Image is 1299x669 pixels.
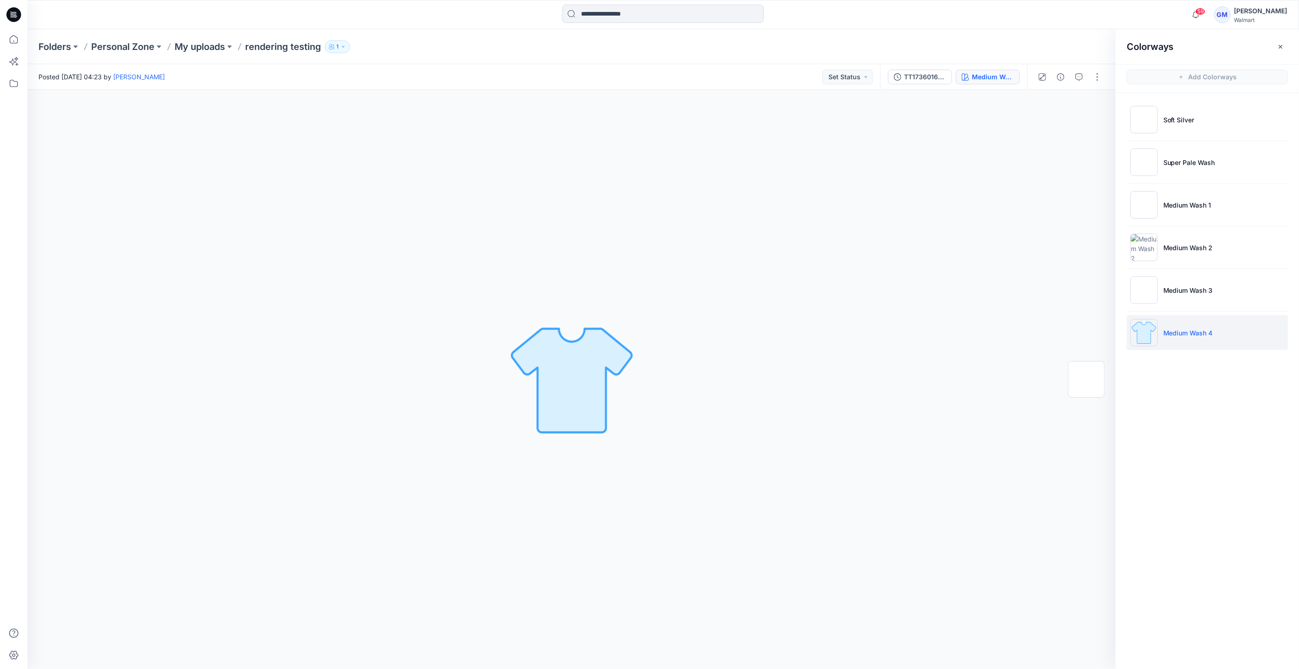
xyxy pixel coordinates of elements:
[1130,106,1158,133] img: Soft Silver
[972,72,1014,82] div: Medium Wash 4
[508,315,636,444] img: No Outline
[1130,148,1158,176] img: Super Pale Wash
[888,70,952,84] button: TT1736016271_WML-3753-2026 HR 5 Pocket Wide Leg - Inseam [DOMAIN_NAME]
[1163,200,1211,210] p: Medium Wash 1
[91,40,154,53] a: Personal Zone
[336,42,339,52] p: 1
[245,40,321,53] p: rendering testing
[956,70,1020,84] button: Medium Wash 4
[38,40,71,53] a: Folders
[1127,41,1174,52] h2: Colorways
[1195,8,1206,15] span: 59
[1163,158,1215,167] p: Super Pale Wash
[1163,328,1213,338] p: Medium Wash 4
[1234,16,1288,23] div: Walmart
[1053,70,1068,84] button: Details
[1234,5,1288,16] div: [PERSON_NAME]
[113,73,165,81] a: [PERSON_NAME]
[1130,319,1158,346] img: Medium Wash 4
[1163,285,1213,295] p: Medium Wash 3
[904,72,946,82] div: TT1736016271_WML-3753-2026 HR 5 Pocket Wide Leg - Inseam 30-Styling-2.bw
[1130,191,1158,219] img: Medium Wash 1
[38,72,165,82] span: Posted [DATE] 04:23 by
[1130,276,1158,304] img: Medium Wash 3
[175,40,225,53] a: My uploads
[1163,243,1213,252] p: Medium Wash 2
[1214,6,1231,23] div: GM
[1163,115,1195,125] p: Soft Silver
[325,40,350,53] button: 1
[1130,234,1158,261] img: Medium Wash 2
